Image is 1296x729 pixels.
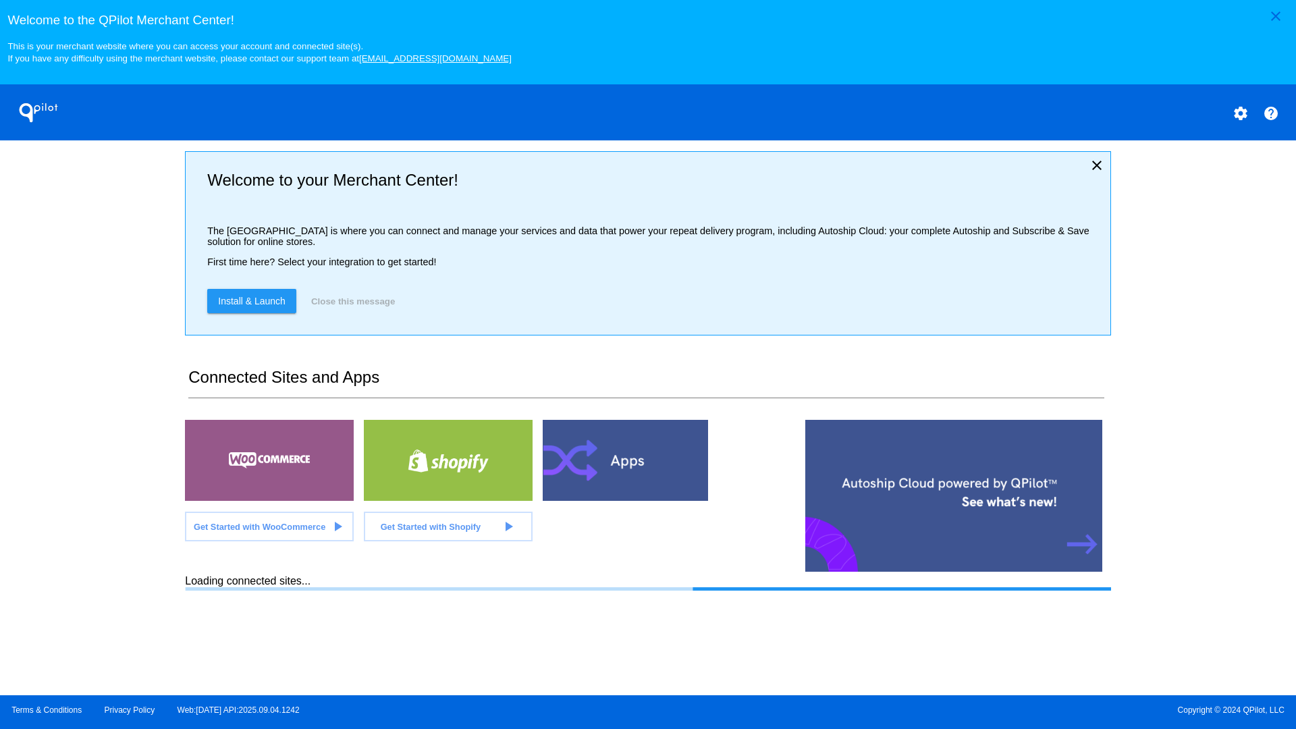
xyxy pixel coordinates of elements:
[1263,105,1279,122] mat-icon: help
[659,705,1285,715] span: Copyright © 2024 QPilot, LLC
[207,256,1099,267] p: First time here? Select your integration to get started!
[1233,105,1249,122] mat-icon: settings
[207,225,1099,247] p: The [GEOGRAPHIC_DATA] is where you can connect and manage your services and data that power your ...
[7,13,1288,28] h3: Welcome to the QPilot Merchant Center!
[185,575,1110,591] div: Loading connected sites...
[307,289,399,313] button: Close this message
[185,512,354,541] a: Get Started with WooCommerce
[329,518,346,535] mat-icon: play_arrow
[207,171,1099,190] h2: Welcome to your Merchant Center!
[178,705,300,715] a: Web:[DATE] API:2025.09.04.1242
[218,296,286,306] span: Install & Launch
[1268,8,1284,24] mat-icon: close
[11,705,82,715] a: Terms & Conditions
[359,53,512,63] a: [EMAIL_ADDRESS][DOMAIN_NAME]
[207,289,296,313] a: Install & Launch
[381,522,481,532] span: Get Started with Shopify
[188,368,1104,398] h2: Connected Sites and Apps
[105,705,155,715] a: Privacy Policy
[364,512,533,541] a: Get Started with Shopify
[500,518,516,535] mat-icon: play_arrow
[11,99,65,126] h1: QPilot
[1089,157,1105,173] mat-icon: close
[7,41,511,63] small: This is your merchant website where you can access your account and connected site(s). If you hav...
[194,522,325,532] span: Get Started with WooCommerce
